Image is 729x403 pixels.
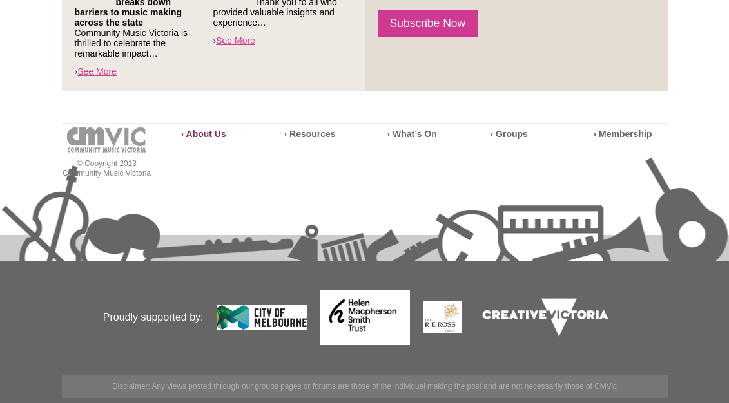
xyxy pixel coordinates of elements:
[216,35,255,46] a: See More
[474,290,616,344] img: Creative Victoria Logo
[217,305,307,330] img: City of Melbourne
[62,159,152,178] p: © Copyright 2013 Community Music Victoria
[62,375,668,398] p: Disclaimer: ​Any views posted through our groups pages or forums are those of the individual maki...
[320,290,410,346] img: Helen Macpherson Smith Trust
[67,127,146,153] img: cmvic-logo-footer.png
[594,129,652,139] a: › Membership
[491,129,528,139] a: › Groups
[284,129,336,139] a: › Resources
[423,301,462,333] img: The Re Ross Trust
[387,129,437,139] a: › What’s On
[62,263,204,372] p: Proudly supported by:
[77,66,117,77] a: See More
[378,10,478,37] a: Subscribe Now
[181,129,226,139] a: › About Us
